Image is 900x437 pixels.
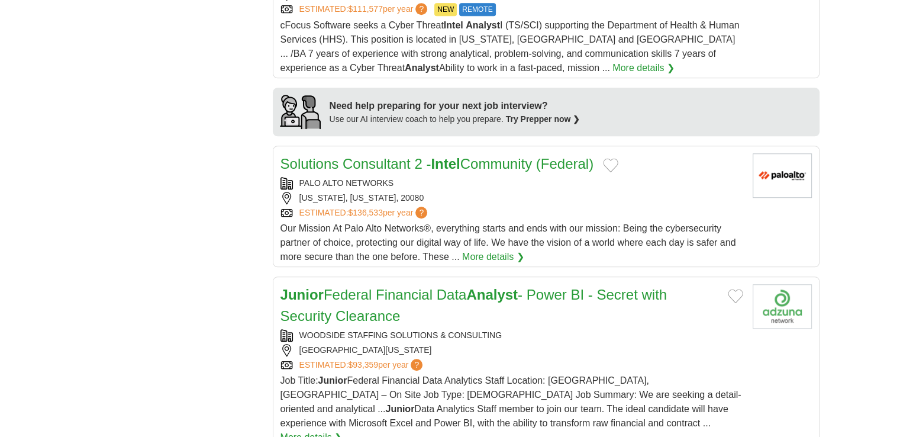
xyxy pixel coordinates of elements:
strong: Junior [318,375,347,385]
strong: Analyst [466,20,500,30]
strong: Intel [431,156,460,172]
a: Try Prepper now ❯ [506,114,580,124]
a: ESTIMATED:$111,577per year? [299,3,430,16]
a: PALO ALTO NETWORKS [299,178,393,188]
a: ESTIMATED:$136,533per year? [299,207,430,219]
span: cFocus Software seeks a Cyber Threat I (TS/SCI) supporting the Department of Health & Human Servi... [280,20,740,73]
button: Add to favorite jobs [603,158,618,172]
span: $93,359 [348,360,378,369]
span: REMOTE [459,3,495,16]
div: Use our AI interview coach to help you prepare. [330,113,580,126]
span: Our Mission At Palo Alto Networks®, everything starts and ends with our mission: Being the cybers... [280,223,736,262]
div: [GEOGRAPHIC_DATA][US_STATE] [280,344,743,356]
strong: Analyst [405,63,439,73]
span: $136,533 [348,208,382,217]
a: Solutions Consultant 2 -IntelCommunity (Federal) [280,156,594,172]
span: Job Title: Federal Financial Data Analytics Staff Location: [GEOGRAPHIC_DATA], [GEOGRAPHIC_DATA] ... [280,375,741,428]
a: More details ❯ [462,250,524,264]
div: [US_STATE], [US_STATE], 20080 [280,192,743,204]
span: NEW [434,3,457,16]
span: $111,577 [348,4,382,14]
span: ? [411,359,422,371]
span: ? [415,207,427,218]
div: Need help preparing for your next job interview? [330,99,580,113]
strong: Junior [280,287,324,303]
img: Palo Alto Networks logo [753,153,812,198]
div: WOODSIDE STAFFING SOLUTIONS & CONSULTING [280,329,743,342]
a: ESTIMATED:$93,359per year? [299,359,425,371]
img: Company logo [753,284,812,329]
button: Add to favorite jobs [728,289,743,303]
a: More details ❯ [612,61,675,75]
span: ? [415,3,427,15]
a: JuniorFederal Financial DataAnalyst- Power BI - Secret with Security Clearance [280,287,667,324]
strong: Analyst [466,287,518,303]
strong: Intel [444,20,463,30]
strong: Junior [385,404,414,414]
